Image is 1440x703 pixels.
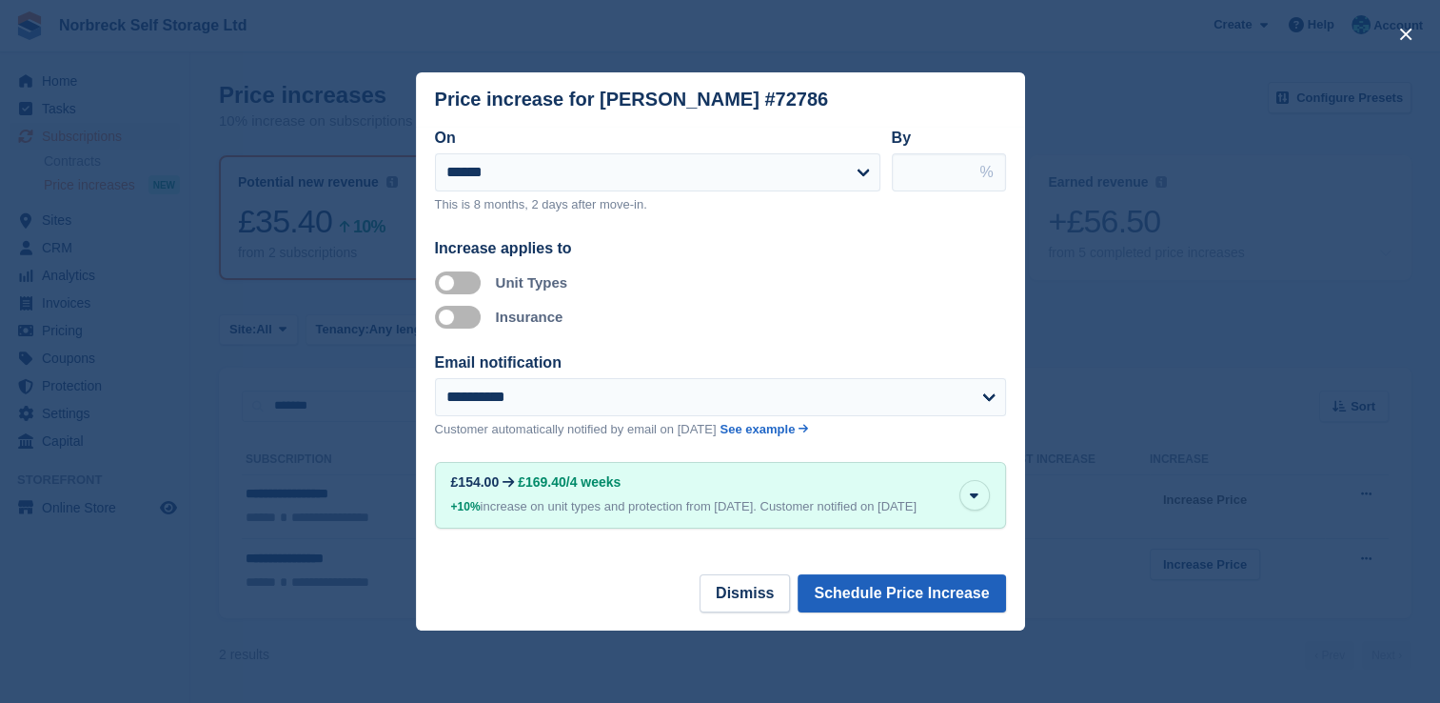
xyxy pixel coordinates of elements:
label: Email notification [435,354,562,371]
div: £154.00 [451,474,500,490]
p: Customer automatically notified by email on [DATE] [435,420,717,439]
label: Insurance [496,309,563,325]
p: This is 8 months, 2 days after move-in. [435,195,880,214]
div: +10% [451,497,481,516]
a: See example [720,420,809,439]
span: /4 weeks [566,474,621,490]
button: close [1391,19,1421,50]
span: Customer notified on [DATE] [759,499,917,513]
span: £169.40 [518,474,566,490]
span: See example [720,422,796,436]
div: Price increase for [PERSON_NAME] #72786 [435,89,829,110]
button: Dismiss [700,574,790,613]
label: By [892,130,911,146]
label: Unit Types [496,274,568,291]
span: increase on unit types and protection from [DATE]. [451,499,757,513]
label: On [435,130,456,146]
button: Schedule Price Increase [798,574,1005,613]
label: Apply to insurance [435,315,488,318]
label: Apply to unit types [435,281,488,284]
div: Increase applies to [435,237,1006,260]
